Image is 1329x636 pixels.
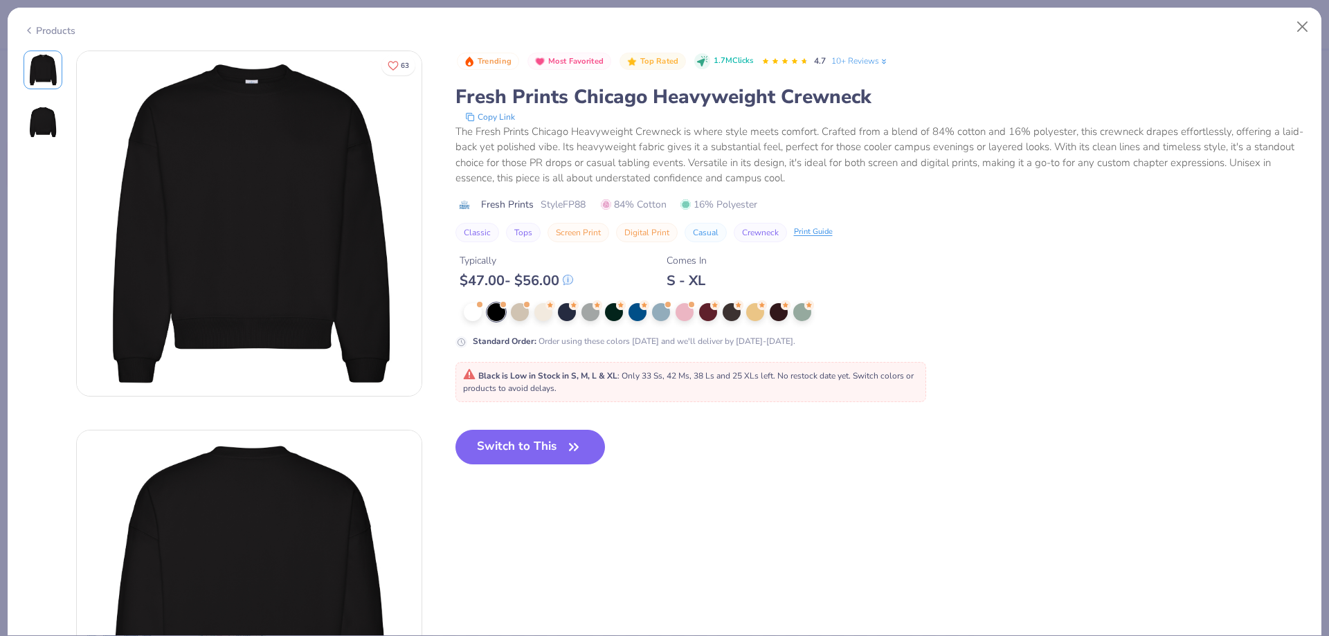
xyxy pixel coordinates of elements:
[734,223,787,242] button: Crewneck
[460,253,573,268] div: Typically
[473,336,536,347] strong: Standard Order :
[463,370,914,394] span: : Only 33 Ss, 42 Ms, 38 Ls and 25 XLs left. No restock date yet. Switch colors or products to avo...
[455,84,1306,110] div: Fresh Prints Chicago Heavyweight Crewneck
[473,335,795,347] div: Order using these colors [DATE] and we'll deliver by [DATE]-[DATE].
[640,57,679,65] span: Top Rated
[626,56,638,67] img: Top Rated sort
[455,430,606,464] button: Switch to This
[455,199,474,210] img: brand logo
[794,226,833,238] div: Print Guide
[455,223,499,242] button: Classic
[541,197,586,212] span: Style FP88
[381,55,415,75] button: Like
[401,62,409,69] span: 63
[26,106,60,139] img: Back
[460,272,573,289] div: $ 47.00 - $ 56.00
[461,110,519,124] button: copy to clipboard
[77,51,422,395] img: Front
[620,53,686,71] button: Badge Button
[478,370,617,381] strong: Black is Low in Stock in S, M, L & XL
[814,55,826,66] span: 4.7
[527,53,611,71] button: Badge Button
[714,55,753,67] span: 1.7M Clicks
[616,223,678,242] button: Digital Print
[26,53,60,87] img: Front
[506,223,541,242] button: Tops
[481,197,534,212] span: Fresh Prints
[601,197,667,212] span: 84% Cotton
[464,56,475,67] img: Trending sort
[831,55,889,67] a: 10+ Reviews
[1290,14,1316,40] button: Close
[680,197,757,212] span: 16% Polyester
[685,223,727,242] button: Casual
[24,24,75,38] div: Products
[534,56,545,67] img: Most Favorited sort
[455,124,1306,186] div: The Fresh Prints Chicago Heavyweight Crewneck is where style meets comfort. Crafted from a blend ...
[478,57,512,65] span: Trending
[667,253,707,268] div: Comes In
[667,272,707,289] div: S - XL
[761,51,808,73] div: 4.7 Stars
[548,223,609,242] button: Screen Print
[457,53,519,71] button: Badge Button
[548,57,604,65] span: Most Favorited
